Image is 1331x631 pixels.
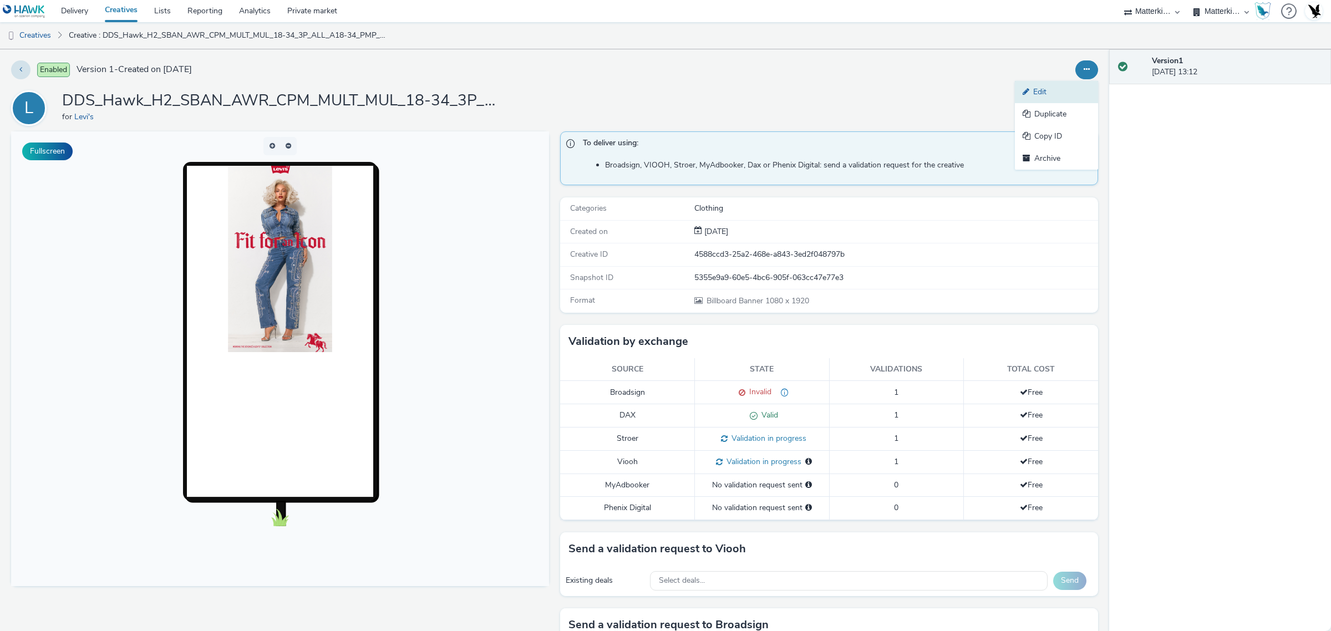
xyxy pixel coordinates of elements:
[694,272,1097,283] div: 5355e9a9-60e5-4bc6-905f-063cc47e77e3
[24,93,33,124] div: L
[560,358,695,381] th: Source
[74,111,98,122] a: Levi's
[560,474,695,496] td: MyAdbooker
[62,90,506,111] h1: DDS_Hawk_H2_SBAN_AWR_CPM_MULT_MUL_18-34_3P_ALL_A18-34_PMP_Hawk_CPM_SSD_1x1_NA_NA_Hawk_PrOOH
[570,249,608,259] span: Creative ID
[694,203,1097,214] div: Clothing
[694,249,1097,260] div: 4588ccd3-25a2-468e-a843-3ed2f048797b
[1020,410,1043,420] span: Free
[1152,55,1183,66] strong: Version 1
[695,358,830,381] th: State
[805,502,812,513] div: Please select a deal below and click on Send to send a validation request to Phenix Digital.
[659,576,705,586] span: Select deals...
[570,272,613,283] span: Snapshot ID
[1305,3,1322,19] img: Account UK
[964,358,1099,381] th: Total cost
[570,295,595,306] span: Format
[758,410,778,420] span: Valid
[700,502,824,513] div: No validation request sent
[894,502,898,513] span: 0
[805,480,812,491] div: Please select a deal below and click on Send to send a validation request to MyAdbooker.
[1254,2,1276,20] a: Hawk Academy
[1020,502,1043,513] span: Free
[745,386,771,397] span: Invalid
[566,575,644,586] div: Existing deals
[3,4,45,18] img: undefined Logo
[560,381,695,404] td: Broadsign
[1020,480,1043,490] span: Free
[1015,147,1098,170] a: Archive
[705,296,809,306] span: 1080 x 1920
[894,410,898,420] span: 1
[829,358,964,381] th: Validations
[723,456,801,467] span: Validation in progress
[894,480,898,490] span: 0
[894,456,898,467] span: 1
[771,386,789,398] div: please reduce file size to under 1mb
[1015,125,1098,147] a: Copy ID
[605,160,1092,171] li: Broadsign, VIOOH, Stroer, MyAdbooker, Dax or Phenix Digital: send a validation request for the cr...
[1053,572,1086,589] button: Send
[570,226,608,237] span: Created on
[1020,433,1043,444] span: Free
[583,138,1086,152] span: To deliver using:
[728,433,806,444] span: Validation in progress
[894,433,898,444] span: 1
[560,404,695,428] td: DAX
[560,497,695,520] td: Phenix Digital
[1152,55,1322,78] div: [DATE] 13:12
[11,103,51,113] a: L
[894,387,898,398] span: 1
[707,296,765,306] span: Billboard Banner
[568,541,746,557] h3: Send a validation request to Viooh
[702,226,728,237] span: [DATE]
[6,30,17,42] img: dooh
[1020,456,1043,467] span: Free
[37,63,70,77] span: Enabled
[1020,387,1043,398] span: Free
[62,111,74,122] span: for
[1254,2,1271,20] img: Hawk Academy
[77,63,192,76] span: Version 1 - Created on [DATE]
[1015,81,1098,103] a: Edit
[1015,103,1098,125] a: Duplicate
[700,480,824,491] div: No validation request sent
[570,203,607,213] span: Categories
[702,226,728,237] div: Creation 22 August 2025, 13:12
[217,34,321,221] img: Advertisement preview
[568,333,688,350] h3: Validation by exchange
[63,22,396,49] a: Creative : DDS_Hawk_H2_SBAN_AWR_CPM_MULT_MUL_18-34_3P_ALL_A18-34_PMP_Hawk_CPM_SSD_1x1_NA_NA_Hawk_...
[22,143,73,160] button: Fullscreen
[560,428,695,451] td: Stroer
[560,450,695,474] td: Viooh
